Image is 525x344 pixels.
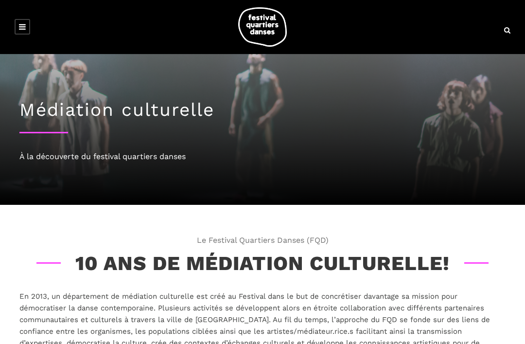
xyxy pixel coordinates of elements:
h1: Médiation culturelle [19,99,506,121]
img: logo-fqd-med [238,7,287,47]
div: À la découverte du festival quartiers danses [19,150,506,163]
span: Le Festival Quartiers Danses (FQD) [19,234,506,247]
h3: 10 ans de médiation culturelle! [36,252,489,276]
